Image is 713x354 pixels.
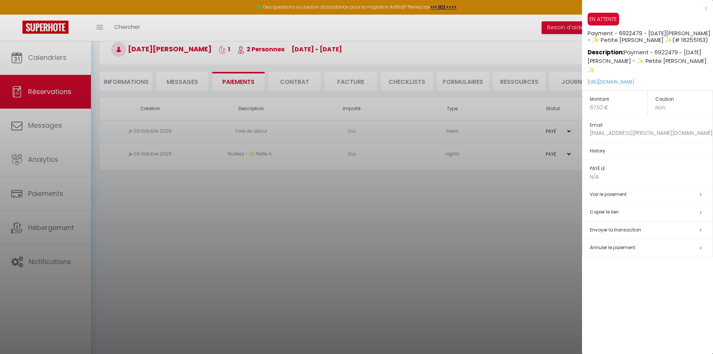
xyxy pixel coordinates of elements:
[590,95,648,104] h5: Montant
[590,164,713,173] h5: PAYÉ LE
[590,129,713,137] p: [EMAIL_ADDRESS][PERSON_NAME][DOMAIN_NAME]
[590,104,648,112] p: 67.52 €
[590,227,641,233] span: Envoyer la transaction
[590,244,635,251] span: Annuler le paiement
[588,48,624,56] strong: Description:
[590,173,713,181] p: N/A
[672,36,708,44] span: (# 16255163)
[590,121,713,130] h5: Email
[588,79,634,85] a: [URL][DOMAIN_NAME]
[588,25,713,43] h5: Payment - 6922479 - [DATE][PERSON_NAME] - ✨ Petite [PERSON_NAME] ✨
[582,4,707,13] div: x
[590,208,713,217] h5: Copier le lien
[590,191,627,197] a: Voir le paiement
[588,43,713,75] p: Payment - 6922479 - [DATE][PERSON_NAME] - ✨ Petite [PERSON_NAME] ✨
[588,13,619,25] span: EN ATTENTE
[655,95,713,104] h5: Caution
[655,104,713,112] p: Non
[590,147,713,155] h5: History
